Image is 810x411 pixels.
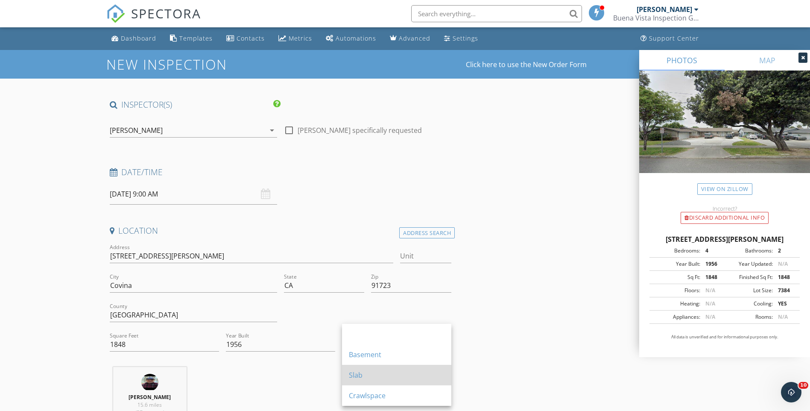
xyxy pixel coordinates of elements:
[613,14,699,22] div: Buena Vista Inspection Group
[275,31,316,47] a: Metrics
[131,4,201,22] span: SPECTORA
[110,184,277,205] input: Select date
[289,34,312,42] div: Metrics
[637,5,692,14] div: [PERSON_NAME]
[781,382,801,402] iframe: Intercom live chat
[223,31,268,47] a: Contacts
[649,234,800,244] div: [STREET_ADDRESS][PERSON_NAME]
[700,247,725,255] div: 4
[681,212,769,224] div: Discard Additional info
[399,34,430,42] div: Advanced
[773,287,797,294] div: 7384
[106,57,295,72] h1: New Inspection
[652,247,700,255] div: Bedrooms:
[725,273,773,281] div: Finished Sq Ft:
[141,374,158,391] img: screenshot_20200902154434_facebook.jpg
[725,260,773,268] div: Year Updated:
[108,31,160,47] a: Dashboard
[349,390,444,401] div: Crawlspace
[386,31,434,47] a: Advanced
[110,225,452,236] h4: Location
[705,300,715,307] span: N/A
[652,313,700,321] div: Appliances:
[349,370,444,380] div: Slab
[778,260,788,267] span: N/A
[637,31,702,47] a: Support Center
[441,31,482,47] a: Settings
[725,313,773,321] div: Rooms:
[298,126,422,135] label: [PERSON_NAME] specifically requested
[466,61,587,68] a: Click here to use the New Order Form
[399,227,455,239] div: Address Search
[652,273,700,281] div: Sq Ft:
[453,34,478,42] div: Settings
[237,34,265,42] div: Contacts
[322,31,380,47] a: Automations (Basic)
[411,5,582,22] input: Search everything...
[167,31,216,47] a: Templates
[336,34,376,42] div: Automations
[649,334,800,340] p: All data is unverified and for informational purposes only.
[725,287,773,294] div: Lot Size:
[652,300,700,308] div: Heating:
[773,247,797,255] div: 2
[652,287,700,294] div: Floors:
[110,126,163,134] div: [PERSON_NAME]
[106,12,201,29] a: SPECTORA
[639,205,810,212] div: Incorrect?
[700,260,725,268] div: 1956
[725,300,773,308] div: Cooling:
[639,70,810,194] img: streetview
[110,167,452,178] h4: Date/Time
[705,287,715,294] span: N/A
[137,401,162,408] span: 15.6 miles
[649,34,699,42] div: Support Center
[705,313,715,320] span: N/A
[700,273,725,281] div: 1848
[798,382,808,389] span: 10
[639,50,725,70] a: PHOTOS
[349,349,444,360] div: Basement
[725,247,773,255] div: Bathrooms:
[267,125,277,135] i: arrow_drop_down
[129,393,171,401] strong: [PERSON_NAME]
[652,260,700,268] div: Year Built:
[121,34,156,42] div: Dashboard
[773,300,797,308] div: YES
[697,183,752,195] a: View on Zillow
[110,99,281,110] h4: INSPECTOR(S)
[106,4,125,23] img: The Best Home Inspection Software - Spectora
[773,273,797,281] div: 1848
[778,313,788,320] span: N/A
[725,50,810,70] a: MAP
[179,34,213,42] div: Templates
